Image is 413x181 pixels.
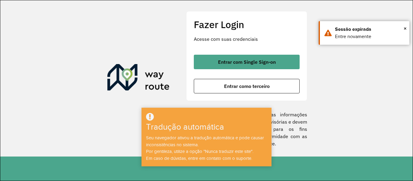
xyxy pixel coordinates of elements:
font: Acesse com suas credenciais [194,36,258,42]
font: Em caso de dúvidas, entre em contato com o suporte. [146,156,252,161]
button: botão [194,79,300,93]
button: botão [194,55,300,69]
img: Roteirizador AmbevTech [107,64,170,93]
div: Sessão expirada [335,26,405,33]
font: Entre novamente [335,34,371,39]
font: Por gentileza, utilize a opção "Nunca traduzir este site". [146,149,253,154]
font: Sessão expirada [335,27,371,32]
font: × [404,25,407,32]
font: Seu navegador ativou a tradução automática e pode causar inconsistências no sistema. [146,135,264,147]
font: Entrar como terceiro [224,83,270,89]
button: Fechar [404,24,407,33]
font: Entrar com Single Sign-on [218,59,276,65]
font: Fazer Login [194,18,244,31]
font: Tradução automática [146,122,224,132]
